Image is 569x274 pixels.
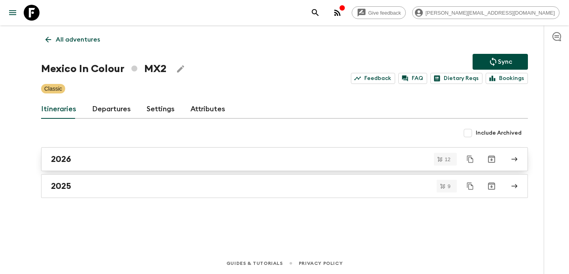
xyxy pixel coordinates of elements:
button: Archive [484,151,499,167]
h1: Mexico In Colour MX2 [41,61,166,77]
button: Sync adventure departures to the booking engine [473,54,528,70]
p: Classic [44,85,62,93]
span: [PERSON_NAME][EMAIL_ADDRESS][DOMAIN_NAME] [421,10,559,16]
a: All adventures [41,32,104,48]
button: Edit Adventure Title [173,61,188,77]
button: menu [5,5,21,21]
a: Departures [92,100,131,119]
div: [PERSON_NAME][EMAIL_ADDRESS][DOMAIN_NAME] [412,6,560,19]
h2: 2025 [51,181,71,191]
a: Bookings [486,73,528,84]
a: Dietary Reqs [430,73,482,84]
a: Give feedback [352,6,406,19]
button: Duplicate [463,152,477,166]
a: 2026 [41,147,528,171]
h2: 2026 [51,154,71,164]
span: 12 [440,157,455,162]
p: All adventures [56,35,100,44]
a: Guides & Tutorials [226,259,283,268]
a: Feedback [351,73,395,84]
a: Attributes [190,100,225,119]
button: search adventures [307,5,323,21]
button: Duplicate [463,179,477,193]
button: Archive [484,178,499,194]
span: Include Archived [476,129,522,137]
span: 9 [443,184,455,189]
a: FAQ [398,73,427,84]
span: Give feedback [364,10,405,16]
a: Settings [147,100,175,119]
a: 2025 [41,174,528,198]
a: Privacy Policy [299,259,343,268]
a: Itineraries [41,100,76,119]
p: Sync [498,57,512,67]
